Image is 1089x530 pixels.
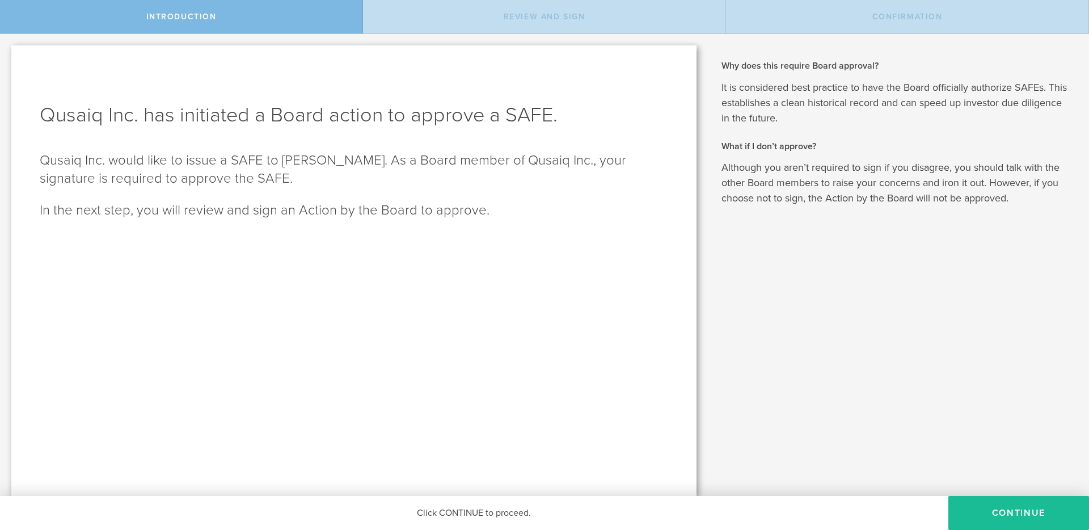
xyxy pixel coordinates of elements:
[721,160,1072,206] p: Although you aren’t required to sign if you disagree, you should talk with the other Board member...
[146,12,217,22] span: Introduction
[504,12,585,22] span: Review and Sign
[721,60,1072,72] h2: Why does this require Board approval?
[40,152,668,188] p: Qusaiq Inc. would like to issue a SAFE to [PERSON_NAME]. As a Board member of Qusaiq Inc., your s...
[721,140,1072,153] h2: What if I don’t approve?
[40,102,668,129] h1: Qusaiq Inc. has initiated a Board action to approve a SAFE.
[872,12,943,22] span: Confirmation
[40,201,668,220] p: In the next step, you will review and sign an Action by the Board to approve.
[721,80,1072,126] p: It is considered best practice to have the Board officially authorize SAFEs. This establishes a c...
[948,496,1089,530] button: Continue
